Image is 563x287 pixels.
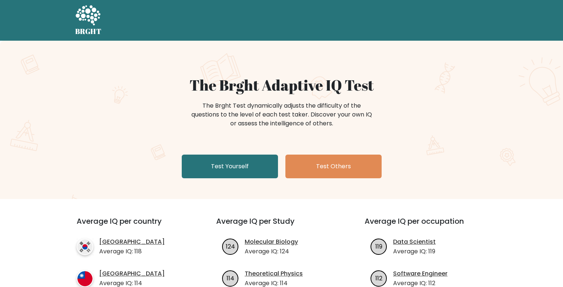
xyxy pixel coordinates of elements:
[77,239,93,255] img: country
[375,242,382,250] text: 119
[101,76,462,94] h1: The Brght Adaptive IQ Test
[189,101,374,128] div: The Brght Test dynamically adjusts the difficulty of the questions to the level of each test take...
[182,155,278,178] a: Test Yourself
[393,269,448,278] a: Software Engineer
[99,269,165,278] a: [GEOGRAPHIC_DATA]
[375,274,382,282] text: 112
[99,237,165,246] a: [GEOGRAPHIC_DATA]
[393,247,436,256] p: Average IQ: 119
[285,155,382,178] a: Test Others
[227,274,234,282] text: 114
[226,242,235,250] text: 124
[393,237,436,246] a: Data Scientist
[75,27,102,36] h5: BRGHT
[245,269,303,278] a: Theoretical Physics
[75,3,102,38] a: BRGHT
[77,270,93,287] img: country
[216,217,347,234] h3: Average IQ per Study
[245,237,298,246] a: Molecular Biology
[77,217,190,234] h3: Average IQ per country
[365,217,495,234] h3: Average IQ per occupation
[245,247,298,256] p: Average IQ: 124
[99,247,165,256] p: Average IQ: 118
